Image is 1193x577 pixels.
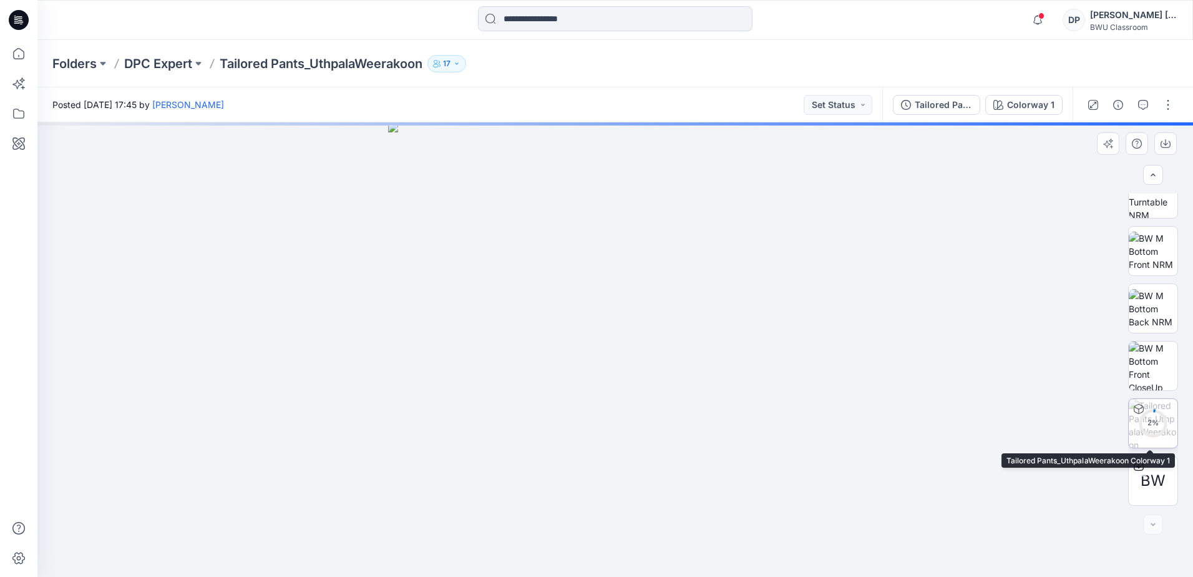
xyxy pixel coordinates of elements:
[1138,418,1168,428] div: 2 %
[1090,22,1177,32] div: BWU Classroom
[1129,399,1177,448] img: Tailored Pants_UthpalaWeerakoon Colorway 1
[427,55,466,72] button: 17
[1129,232,1177,271] img: BW M Bottom Front NRM
[1129,342,1177,390] img: BW M Bottom Front CloseUp NRM
[1129,169,1177,218] img: BW M Bottom Turntable NRM
[1090,7,1177,22] div: [PERSON_NAME] [PERSON_NAME]
[893,95,980,115] button: Tailored Pants_UthpalaWeerakoon
[1063,9,1085,31] div: DP
[443,57,450,71] p: 17
[1129,289,1177,328] img: BW M Bottom Back NRM
[124,55,192,72] a: DPC Expert
[1007,98,1054,112] div: Colorway 1
[915,98,972,112] div: Tailored Pants_UthpalaWeerakoon
[52,55,97,72] a: Folders
[220,55,422,72] p: Tailored Pants_UthpalaWeerakoon
[388,122,842,577] img: eyJhbGciOiJIUzI1NiIsImtpZCI6IjAiLCJzbHQiOiJzZXMiLCJ0eXAiOiJKV1QifQ.eyJkYXRhIjp7InR5cGUiOiJzdG9yYW...
[152,99,224,110] a: [PERSON_NAME]
[1108,95,1128,115] button: Details
[1141,470,1166,492] span: BW
[52,98,224,111] span: Posted [DATE] 17:45 by
[985,95,1063,115] button: Colorway 1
